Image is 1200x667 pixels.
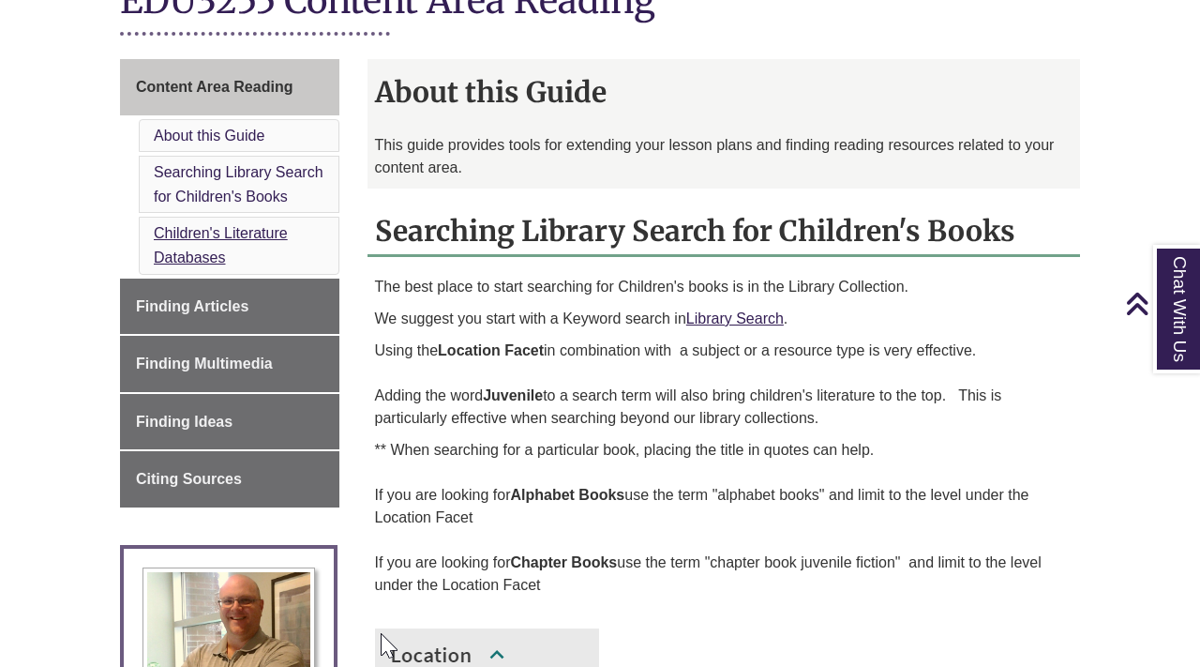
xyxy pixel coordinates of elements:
[120,279,339,335] a: Finding Articles
[367,207,1081,257] h2: Searching Library Search for Children's Books
[154,164,323,205] a: Searching Library Search for Children's Books
[438,342,544,358] strong: Location Facet
[120,59,339,508] div: Guide Page Menu
[510,487,624,503] strong: Alphabet Books
[375,439,1073,597] p: ** When searching for a particular book, placing the title in quotes can help. If you are looking...
[375,134,1073,179] p: This guide provides tools for extending your lesson plans and finding reading resources related t...
[120,59,339,115] a: Content Area Reading
[120,451,339,508] a: Citing Sources
[154,225,288,265] a: Children's Literature Databases
[367,68,1081,115] h2: About this Guide
[136,414,232,430] span: Finding Ideas
[375,308,1073,330] p: We suggest you start with a Keyword search in .
[154,128,264,144] a: About this Guide
[686,311,784,326] a: Library Search
[136,298,248,314] span: Finding Articles
[510,554,617,570] strong: Chapter Books
[136,471,242,487] span: Citing Sources
[120,394,339,450] a: Finding Ideas
[375,276,1073,298] p: The best place to start searching for Children's books is in the Library Collection.
[136,79,292,95] span: Content Area Reading
[136,356,273,371] span: Finding Multimedia
[1125,291,1195,316] a: Back to Top
[120,336,339,392] a: Finding Multimedia
[375,340,1073,430] p: Using the in combination with a subject or a resource type is very effective. Adding the word to ...
[483,387,543,403] strong: Juvenile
